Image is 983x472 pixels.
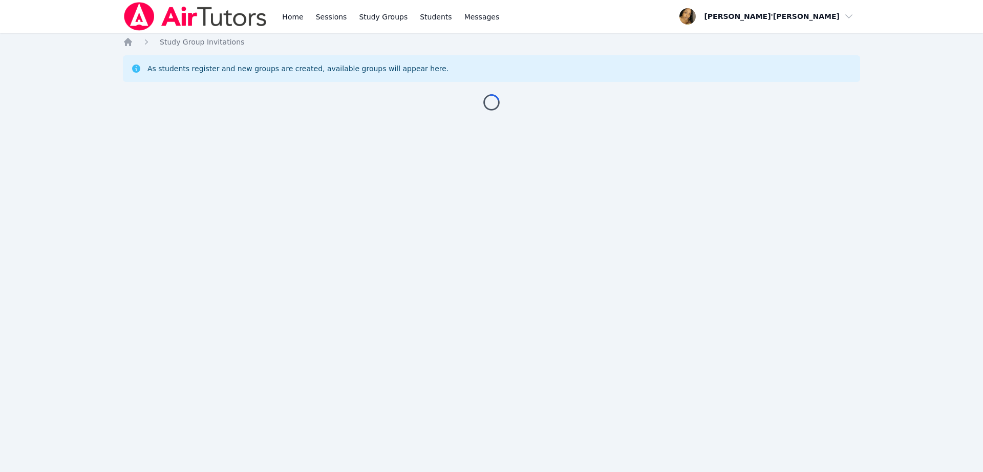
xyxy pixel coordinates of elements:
span: Messages [464,12,500,22]
a: Study Group Invitations [160,37,244,47]
img: Air Tutors [123,2,268,31]
div: As students register and new groups are created, available groups will appear here. [147,63,448,74]
span: Study Group Invitations [160,38,244,46]
nav: Breadcrumb [123,37,860,47]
